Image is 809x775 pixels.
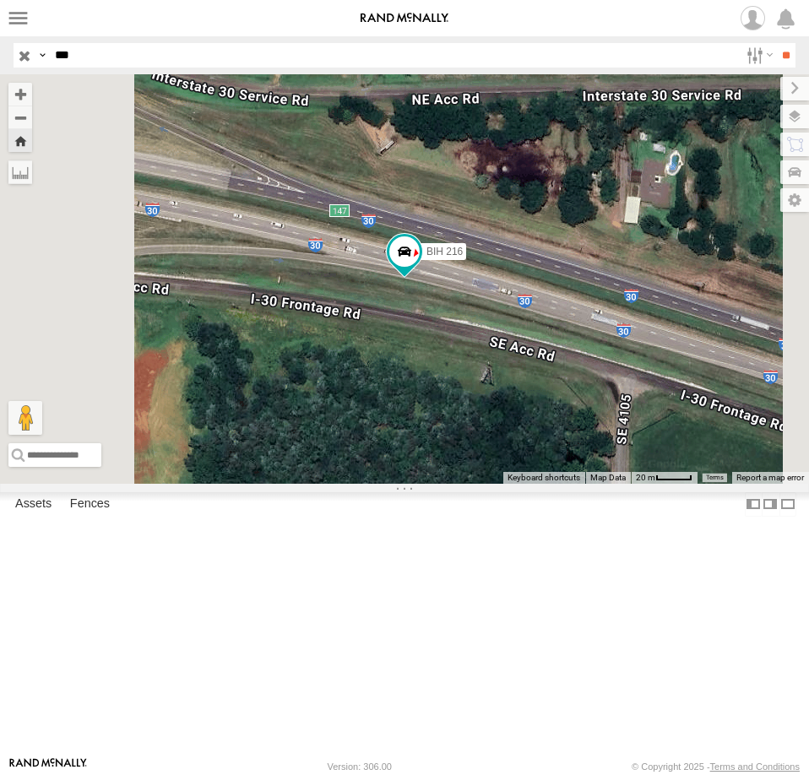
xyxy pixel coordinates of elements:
[745,492,762,517] label: Dock Summary Table to the Left
[706,474,724,480] a: Terms (opens in new tab)
[8,160,32,184] label: Measure
[7,493,60,517] label: Assets
[762,492,779,517] label: Dock Summary Table to the Right
[631,472,698,484] button: Map Scale: 20 m per 40 pixels
[736,473,804,482] a: Report a map error
[740,43,776,68] label: Search Filter Options
[35,43,49,68] label: Search Query
[779,492,796,517] label: Hide Summary Table
[361,13,448,24] img: rand-logo.svg
[426,246,463,257] span: BIH 216
[8,106,32,129] button: Zoom out
[710,761,800,772] a: Terms and Conditions
[636,473,655,482] span: 20 m
[9,758,87,775] a: Visit our Website
[590,472,626,484] button: Map Data
[508,472,580,484] button: Keyboard shortcuts
[780,188,809,212] label: Map Settings
[62,493,118,517] label: Fences
[328,761,392,772] div: Version: 306.00
[632,761,800,772] div: © Copyright 2025 -
[8,401,42,435] button: Drag Pegman onto the map to open Street View
[8,129,32,152] button: Zoom Home
[8,83,32,106] button: Zoom in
